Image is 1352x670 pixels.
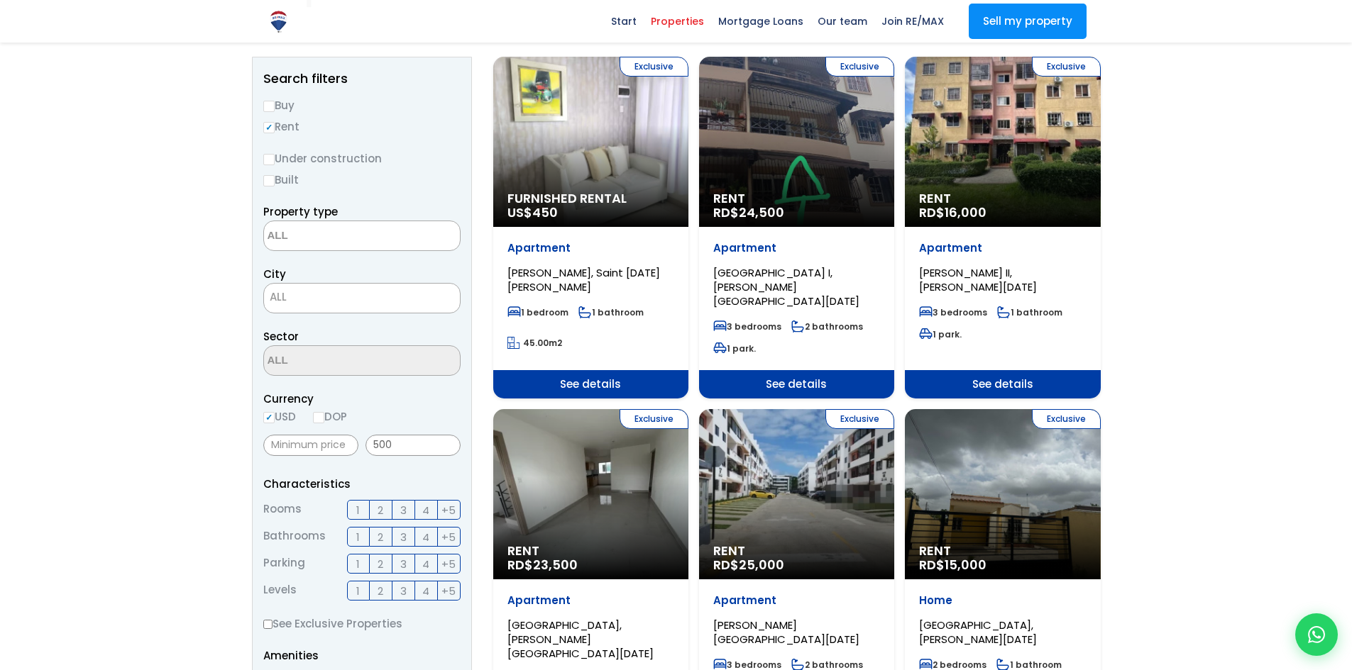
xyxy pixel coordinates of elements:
font: 3 [400,557,407,571]
font: Parking [263,555,305,570]
font: Under construction [275,151,382,166]
span: ALL [263,283,461,313]
input: Built [263,175,275,186]
font: Apartment [713,240,776,255]
font: 2 bathrooms [805,320,863,333]
font: 4 [422,530,429,545]
font: [GEOGRAPHIC_DATA], [PERSON_NAME][GEOGRAPHIC_DATA][DATE] [507,618,654,661]
font: Apartment [507,593,571,608]
font: Amenities [263,648,319,663]
font: ALL [270,289,287,304]
font: Exclusive [840,60,879,72]
font: Buy [275,98,295,113]
font: Exclusive [1047,413,1086,425]
font: Rent [713,542,745,559]
font: 3 [400,584,407,598]
font: US$ [507,203,532,221]
font: 4 [422,503,429,518]
font: 3 bedrooms [727,320,781,333]
font: Exclusive [1047,60,1086,72]
font: Join RE/MAX [881,14,944,28]
a: Exclusive Rent RD$24,500 Apartment [GEOGRAPHIC_DATA] I, [PERSON_NAME][GEOGRAPHIC_DATA][DATE] 3 be... [699,57,894,398]
font: Exclusive [634,60,674,72]
input: See Exclusive Properties [263,620,273,629]
font: See details [972,376,1033,391]
font: RD$ [507,556,533,574]
font: Apartment [713,593,776,608]
img: REMAX logo [266,9,291,34]
a: Sell my property [969,4,1087,39]
a: Exclusive Rent RD$16,000 Apartment [PERSON_NAME] II, [PERSON_NAME][DATE] 3 bedrooms 1 bathroom 1 ... [905,57,1100,398]
font: Rooms [263,501,302,516]
font: Levels [263,582,297,597]
font: +5 [441,584,456,598]
input: Maximum price [366,435,461,456]
font: See details [766,376,827,391]
input: Rent [263,122,275,133]
font: Our team [818,14,867,28]
font: 45.00 [523,337,549,349]
font: Exclusive [634,413,674,425]
font: 1 park. [727,342,756,354]
font: 2 [378,584,383,598]
font: Rent [713,189,745,207]
font: Mortgage Loans [718,14,803,28]
font: Search filters [263,69,348,87]
font: Furnished Rental [507,189,627,207]
input: DOP [313,412,324,423]
font: 3 [400,530,407,545]
font: 1 [356,530,360,545]
font: [PERSON_NAME][GEOGRAPHIC_DATA][DATE] [713,618,859,647]
a: Exclusive Furnished Rental US$450 Apartment [PERSON_NAME], Saint [DATE][PERSON_NAME] 1 bedroom 1 ... [493,57,688,398]
font: DOP [324,409,347,424]
font: Property type [263,204,338,219]
font: 1 [356,557,360,571]
font: Built [275,172,299,187]
font: [GEOGRAPHIC_DATA] I, [PERSON_NAME][GEOGRAPHIC_DATA][DATE] [713,265,859,308]
span: ALL [264,287,460,307]
font: 4 [422,557,429,571]
font: Rent [507,542,539,559]
input: Buy [263,101,275,112]
font: Home [919,593,952,608]
font: USD [275,409,296,424]
font: Currency [263,391,314,406]
font: 4 [422,584,429,598]
font: Exclusive [840,413,879,425]
font: 3 [400,503,407,518]
font: 1 bedroom [521,306,568,318]
font: 25,000 [739,556,784,574]
font: Rent [275,119,299,134]
font: Start [611,14,637,28]
font: 2 [378,503,383,518]
font: See Exclusive Properties [273,616,402,631]
font: +5 [441,530,456,545]
font: 450 [532,203,558,221]
font: Apartment [919,240,982,255]
font: 2 [378,530,383,545]
font: 1 bathroom [592,306,644,318]
textarea: Search [264,346,402,376]
font: Properties [651,14,704,28]
input: USD [263,412,275,423]
font: Sector [263,329,299,344]
font: RD$ [713,203,739,221]
font: 15,000 [945,556,986,574]
font: Sell my property [983,13,1072,28]
font: 2 [378,557,383,571]
font: RD$ [713,556,739,574]
font: 16,000 [945,203,986,221]
font: 23,500 [533,556,578,574]
font: 1 park. [933,328,962,340]
font: 24,500 [739,203,784,221]
font: 1 [356,584,360,598]
font: Rent [919,542,951,559]
font: 3 bedrooms [933,306,987,318]
font: RD$ [919,556,945,574]
font: 1 [356,503,360,518]
font: [PERSON_NAME], Saint [DATE][PERSON_NAME] [507,265,660,294]
font: City [263,267,286,281]
font: +5 [441,503,456,518]
font: Characteristics [263,476,351,491]
input: Under construction [263,154,275,165]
